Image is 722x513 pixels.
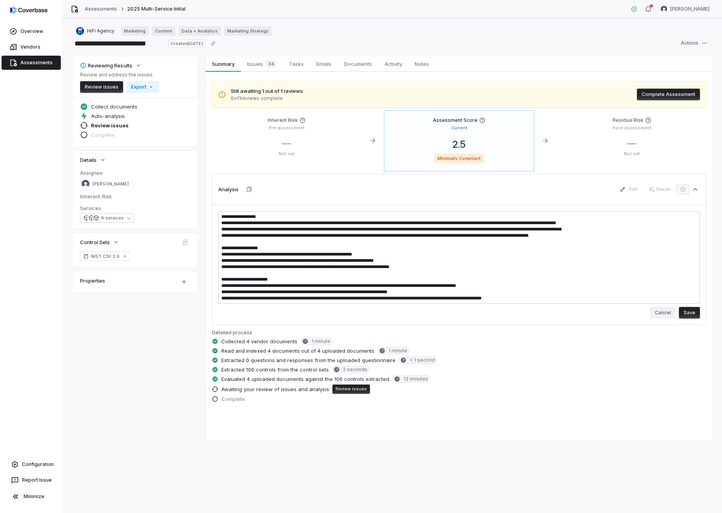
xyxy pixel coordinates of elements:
button: Reviewing Results [78,58,144,73]
a: NIST CSF 2.0 [80,252,131,261]
button: Minimize [3,489,59,504]
a: Marketing Strategy [224,26,272,36]
span: Control Sets [80,239,110,246]
span: 2.5 [446,139,472,150]
span: Extracted 106 controls from the control sets [221,366,329,373]
span: Complete [91,131,115,138]
span: HiFi Agency [87,28,115,34]
span: Extracted 0 questions and responses from the uploaded questionnaire [221,357,396,364]
span: NIST CSF 2.0 [91,253,120,259]
span: 0 of 1 reviews complete [231,95,303,102]
span: Still awaiting 1 out of 1 reviews [231,87,303,95]
span: Emails [313,59,335,69]
span: 13 minutes [403,376,428,382]
button: Review issues [80,81,123,93]
span: Read and indexed 4 documents out of 4 uploaded documents [221,347,374,354]
p: Not set [218,151,355,157]
div: Reviewing Results [80,62,132,69]
span: Auto-analysis [91,112,125,120]
dt: Services [80,205,190,212]
img: Neil Kelly avatar [82,180,89,188]
a: Overview [2,24,61,38]
span: — [282,138,291,149]
button: Copy link [206,36,220,51]
h4: Assessment Score [433,117,478,123]
a: Assessments [2,56,61,70]
span: [PERSON_NAME] [670,6,709,12]
button: Neil Kelly avatar[PERSON_NAME] [656,3,714,15]
button: Report Issue [3,473,59,487]
span: — [627,138,636,149]
span: 34 [266,60,277,68]
span: Notes [412,59,432,69]
span: Complete [221,395,245,402]
button: Details [78,153,108,167]
span: Documents [341,59,375,69]
dt: Inherent Risk [80,193,190,200]
span: 2025 Multi-Service Initial [127,6,186,12]
p: Review and address the issues [80,72,159,78]
span: Issues [244,58,280,69]
img: logo-D7KZi-bG.svg [10,6,47,14]
a: Assessments [85,6,117,12]
a: Configuration [3,457,59,471]
p: Pre-assessment [218,125,355,131]
div: 4 services [101,215,124,221]
span: [PERSON_NAME] [93,181,129,187]
span: 1 minute [312,338,330,344]
button: Complete Assessment [637,89,700,100]
h4: Residual Risk [613,117,644,123]
span: Tasks [286,59,307,69]
a: Data + Analytics [179,26,221,36]
span: Minimally Compliant [434,154,484,163]
span: Details [80,156,97,163]
button: https://hifiagency.com/HiFi Agency [74,24,117,38]
span: Collect documents [91,103,137,110]
p: Current [451,125,467,131]
button: Actions [676,37,713,49]
p: Post-assessment [563,125,700,131]
p: Not set [563,151,700,157]
span: Evaluated 4 uploaded documents against the 106 controls extracted [221,375,389,382]
button: Review issues [332,384,370,394]
p: Detailed process [212,328,706,337]
h3: Analysis [218,186,239,193]
span: 2 seconds [343,366,367,373]
button: Control Sets [78,235,122,249]
span: Created [DATE] [168,40,205,47]
span: < 1 second [410,357,435,363]
a: Content [152,26,175,36]
button: Export [126,81,159,93]
img: Neil Kelly avatar [661,6,667,12]
a: Vendors [2,40,61,54]
button: Cancel [650,307,676,319]
a: Marketing [121,26,149,36]
button: Save [679,307,700,319]
span: 1 minute [388,348,407,354]
h4: Inherent Risk [268,117,298,123]
span: Awaiting your review of issues and analysis [221,386,329,393]
dt: Assignee [80,169,190,176]
span: Review issues [91,122,129,129]
span: Collected 4 vendor documents [221,338,297,345]
span: Summary [209,59,237,69]
span: Activity [381,59,405,69]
